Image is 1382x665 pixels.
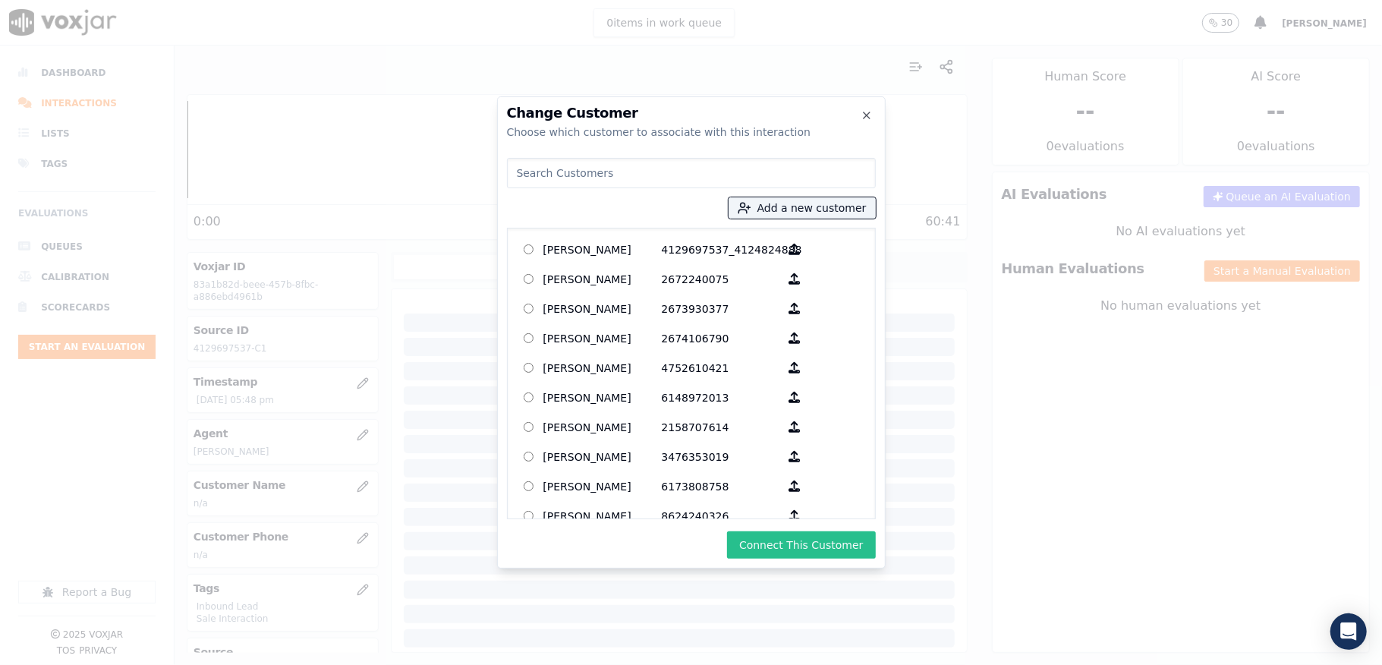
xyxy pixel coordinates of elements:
button: [PERSON_NAME] 6173808758 [780,474,810,498]
button: [PERSON_NAME] 4129697537_4124824888 [780,238,810,261]
div: Choose which customer to associate with this interaction [507,124,876,140]
input: [PERSON_NAME] 2673930377 [524,304,534,314]
button: [PERSON_NAME] 8624240326 [780,504,810,528]
p: [PERSON_NAME] [543,267,662,291]
p: [PERSON_NAME] [543,386,662,409]
p: 6148972013 [662,386,780,409]
input: [PERSON_NAME] 2672240075 [524,274,534,284]
button: [PERSON_NAME] 3476353019 [780,445,810,468]
h2: Change Customer [507,106,876,120]
input: Search Customers [507,158,876,188]
button: [PERSON_NAME] 6148972013 [780,386,810,409]
button: [PERSON_NAME] 2158707614 [780,415,810,439]
p: [PERSON_NAME] [543,445,662,468]
p: [PERSON_NAME] [543,356,662,380]
p: [PERSON_NAME] [543,238,662,261]
div: Open Intercom Messenger [1330,613,1367,650]
button: Add a new customer [729,197,876,219]
p: [PERSON_NAME] [543,504,662,528]
input: [PERSON_NAME] 6173808758 [524,481,534,491]
button: [PERSON_NAME] 4752610421 [780,356,810,380]
input: [PERSON_NAME] 3476353019 [524,452,534,462]
p: 2672240075 [662,267,780,291]
p: 2673930377 [662,297,780,320]
p: [PERSON_NAME] [543,297,662,320]
input: [PERSON_NAME] 4129697537_4124824888 [524,244,534,254]
button: [PERSON_NAME] 2672240075 [780,267,810,291]
p: 2158707614 [662,415,780,439]
input: [PERSON_NAME] 8624240326 [524,511,534,521]
input: [PERSON_NAME] 4752610421 [524,363,534,373]
p: [PERSON_NAME] [543,415,662,439]
p: [PERSON_NAME] [543,326,662,350]
input: [PERSON_NAME] 6148972013 [524,392,534,402]
button: [PERSON_NAME] 2673930377 [780,297,810,320]
input: [PERSON_NAME] 2674106790 [524,333,534,343]
p: 2674106790 [662,326,780,350]
p: 3476353019 [662,445,780,468]
button: [PERSON_NAME] 2674106790 [780,326,810,350]
p: 8624240326 [662,504,780,528]
input: [PERSON_NAME] 2158707614 [524,422,534,432]
button: Connect This Customer [727,531,875,559]
p: 4129697537_4124824888 [662,238,780,261]
p: 6173808758 [662,474,780,498]
p: [PERSON_NAME] [543,474,662,498]
p: 4752610421 [662,356,780,380]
